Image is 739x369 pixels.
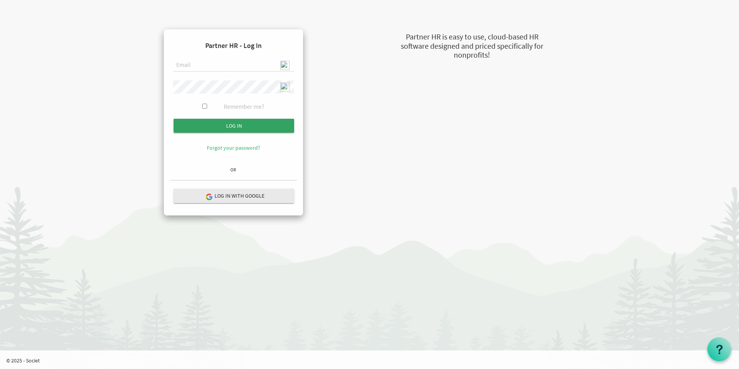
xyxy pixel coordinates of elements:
input: Log in [174,119,294,133]
div: Partner HR is easy to use, cloud-based HR [362,31,582,43]
input: Email [173,59,294,72]
p: © 2025 - Societ [6,357,739,364]
img: google-logo.png [205,193,212,200]
img: npw-badge-icon-locked.svg [280,82,289,92]
a: Forgot your password? [207,144,260,151]
h6: OR [170,167,297,172]
button: Log in with Google [174,189,294,203]
label: Remember me? [224,102,264,111]
div: nonprofits! [362,50,582,61]
img: npw-badge-icon-locked.svg [280,61,289,70]
h4: Partner HR - Log In [170,36,297,56]
div: software designed and priced specifically for [362,41,582,52]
